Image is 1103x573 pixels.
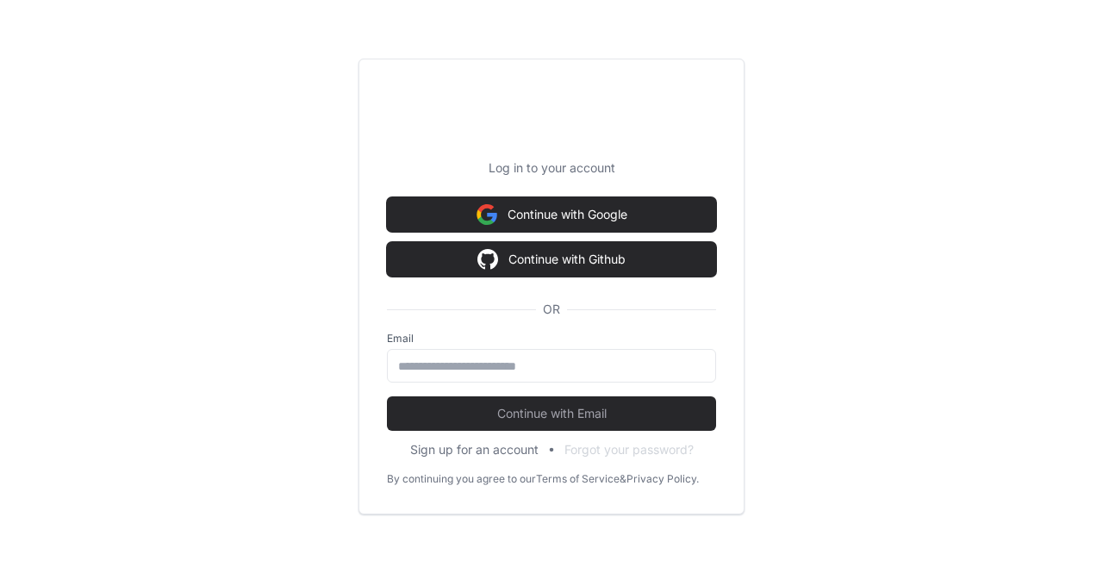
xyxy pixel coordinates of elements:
div: By continuing you agree to our [387,472,536,486]
img: Sign in with google [477,197,497,232]
button: Continue with Email [387,396,716,431]
span: Continue with Email [387,405,716,422]
img: Sign in with google [477,242,498,277]
span: OR [536,301,567,318]
a: Terms of Service [536,472,620,486]
button: Forgot your password? [564,441,694,458]
button: Sign up for an account [410,441,539,458]
p: Log in to your account [387,159,716,177]
a: Privacy Policy. [626,472,699,486]
button: Continue with Github [387,242,716,277]
button: Continue with Google [387,197,716,232]
label: Email [387,332,716,346]
div: & [620,472,626,486]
